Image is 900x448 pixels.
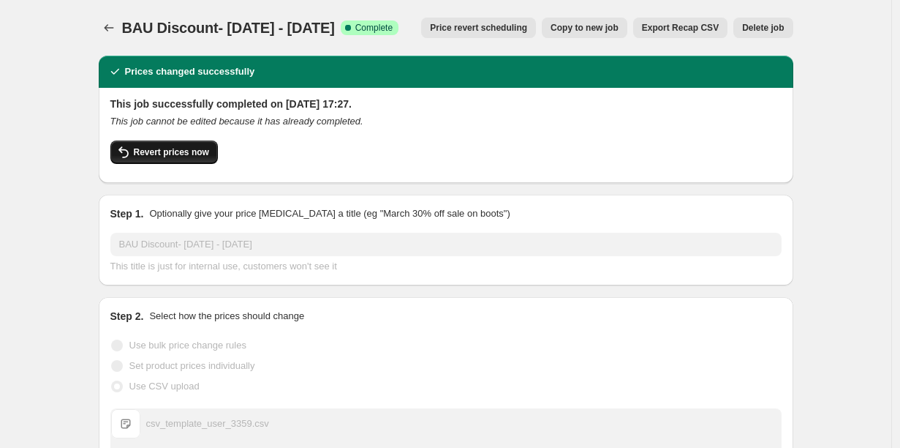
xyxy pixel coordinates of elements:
span: Set product prices individually [129,360,255,371]
button: Price change jobs [99,18,119,38]
span: Revert prices now [134,146,209,158]
span: Copy to new job [551,22,619,34]
div: csv_template_user_3359.csv [146,417,269,431]
span: Complete [355,22,393,34]
h2: Step 2. [110,309,144,324]
span: Price revert scheduling [430,22,527,34]
p: Optionally give your price [MEDICAL_DATA] a title (eg "March 30% off sale on boots") [149,206,510,221]
span: Delete job [742,22,784,34]
button: Copy to new job [542,18,627,38]
input: 30% off holiday sale [110,233,782,256]
button: Revert prices now [110,141,218,164]
button: Price revert scheduling [421,18,536,38]
i: This job cannot be edited because it has already completed. [110,116,363,127]
span: Export Recap CSV [642,22,719,34]
h2: This job successfully completed on [DATE] 17:27. [110,97,782,111]
h2: Step 1. [110,206,144,221]
button: Export Recap CSV [633,18,727,38]
span: Use CSV upload [129,381,200,392]
span: BAU Discount- [DATE] - [DATE] [122,20,335,36]
p: Select how the prices should change [149,309,304,324]
span: This title is just for internal use, customers won't see it [110,261,337,272]
button: Delete job [733,18,793,38]
span: Use bulk price change rules [129,340,246,351]
h2: Prices changed successfully [125,64,255,79]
